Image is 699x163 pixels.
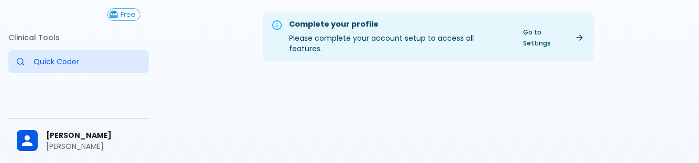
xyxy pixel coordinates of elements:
li: Clinical Tools [8,25,149,50]
a: Docugen: Compose a clinical documentation in seconds [8,77,149,100]
a: Moramiz: Find ICD10AM codes instantly [8,50,149,73]
p: [PERSON_NAME] [46,141,140,152]
a: Go to Settings [517,25,590,51]
p: Quick Coder [34,56,140,67]
button: Free [107,8,140,21]
div: [PERSON_NAME][PERSON_NAME] [8,123,149,159]
a: Click to view or change your subscription [107,8,149,21]
span: [PERSON_NAME] [46,130,140,141]
div: Complete your profile [289,19,508,30]
span: Free [116,11,140,19]
div: Please complete your account setup to access all features. [289,16,508,58]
